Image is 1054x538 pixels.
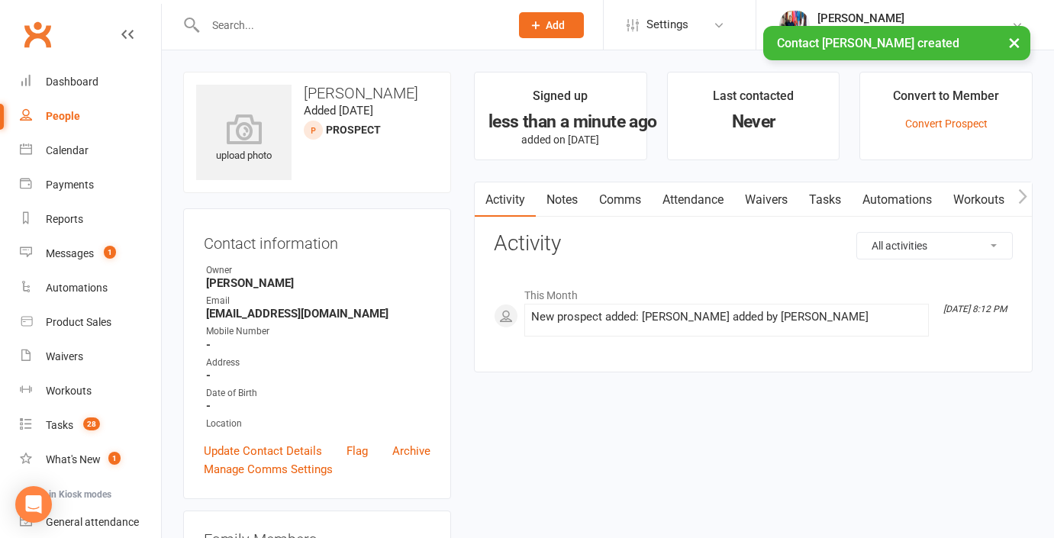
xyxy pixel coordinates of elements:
div: Owner [206,263,430,278]
strong: - [206,369,430,382]
div: Signed up [533,86,588,114]
h3: Activity [494,232,1013,256]
li: This Month [494,279,1013,304]
strong: - [206,338,430,352]
img: thumb_image1633145819.png [779,10,810,40]
div: upload photo [196,114,292,164]
a: Automations [20,271,161,305]
a: What's New1 [20,443,161,477]
snap: prospect [326,124,381,136]
input: Search... [201,14,499,36]
a: Attendance [652,182,734,217]
a: Archive [392,442,430,460]
a: Activity [475,182,536,217]
div: People [46,110,80,122]
div: Tasks [46,419,73,431]
div: Calendar [46,144,89,156]
p: added on [DATE] [488,134,633,146]
a: Calendar [20,134,161,168]
button: × [1001,26,1028,59]
button: Add [519,12,584,38]
a: Automations [852,182,943,217]
span: 1 [108,452,121,465]
div: Never [682,114,826,130]
div: Open Intercom Messenger [15,486,52,523]
a: Notes [536,182,588,217]
span: Settings [646,8,688,42]
a: Comms [588,182,652,217]
div: Last contacted [713,86,794,114]
a: Waivers [734,182,798,217]
div: Mobile Number [206,324,430,339]
a: Convert Prospect [905,118,988,130]
div: Waivers [46,350,83,362]
a: Payments [20,168,161,202]
div: less than a minute ago [488,114,633,130]
div: Location [206,417,430,431]
h3: [PERSON_NAME] [196,85,438,101]
div: Convert to Member [893,86,999,114]
span: 28 [83,417,100,430]
strong: [PERSON_NAME] [206,276,430,290]
div: Community Moves [GEOGRAPHIC_DATA] [817,25,1011,39]
a: Messages 1 [20,237,161,271]
div: Product Sales [46,316,111,328]
h3: Contact information [204,229,430,252]
a: Workouts [943,182,1015,217]
a: Update Contact Details [204,442,322,460]
div: Workouts [46,385,92,397]
a: Dashboard [20,65,161,99]
div: General attendance [46,516,139,528]
span: Add [546,19,565,31]
div: New prospect added: [PERSON_NAME] added by [PERSON_NAME] [531,311,922,324]
a: Waivers [20,340,161,374]
div: [PERSON_NAME] [817,11,1011,25]
a: Workouts [20,374,161,408]
a: Tasks 28 [20,408,161,443]
a: Tasks [798,182,852,217]
div: Automations [46,282,108,294]
div: Messages [46,247,94,259]
strong: - [206,399,430,413]
a: Reports [20,202,161,237]
a: Manage Comms Settings [204,460,333,478]
div: Email [206,294,430,308]
time: Added [DATE] [304,104,373,118]
a: Product Sales [20,305,161,340]
div: Contact [PERSON_NAME] created [763,26,1030,60]
a: People [20,99,161,134]
div: Reports [46,213,83,225]
div: Dashboard [46,76,98,88]
i: [DATE] 8:12 PM [943,304,1007,314]
strong: [EMAIL_ADDRESS][DOMAIN_NAME] [206,307,430,321]
div: Payments [46,179,94,191]
span: 1 [104,246,116,259]
div: What's New [46,453,101,466]
div: Address [206,356,430,370]
div: Date of Birth [206,386,430,401]
a: Flag [346,442,368,460]
a: Clubworx [18,15,56,53]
